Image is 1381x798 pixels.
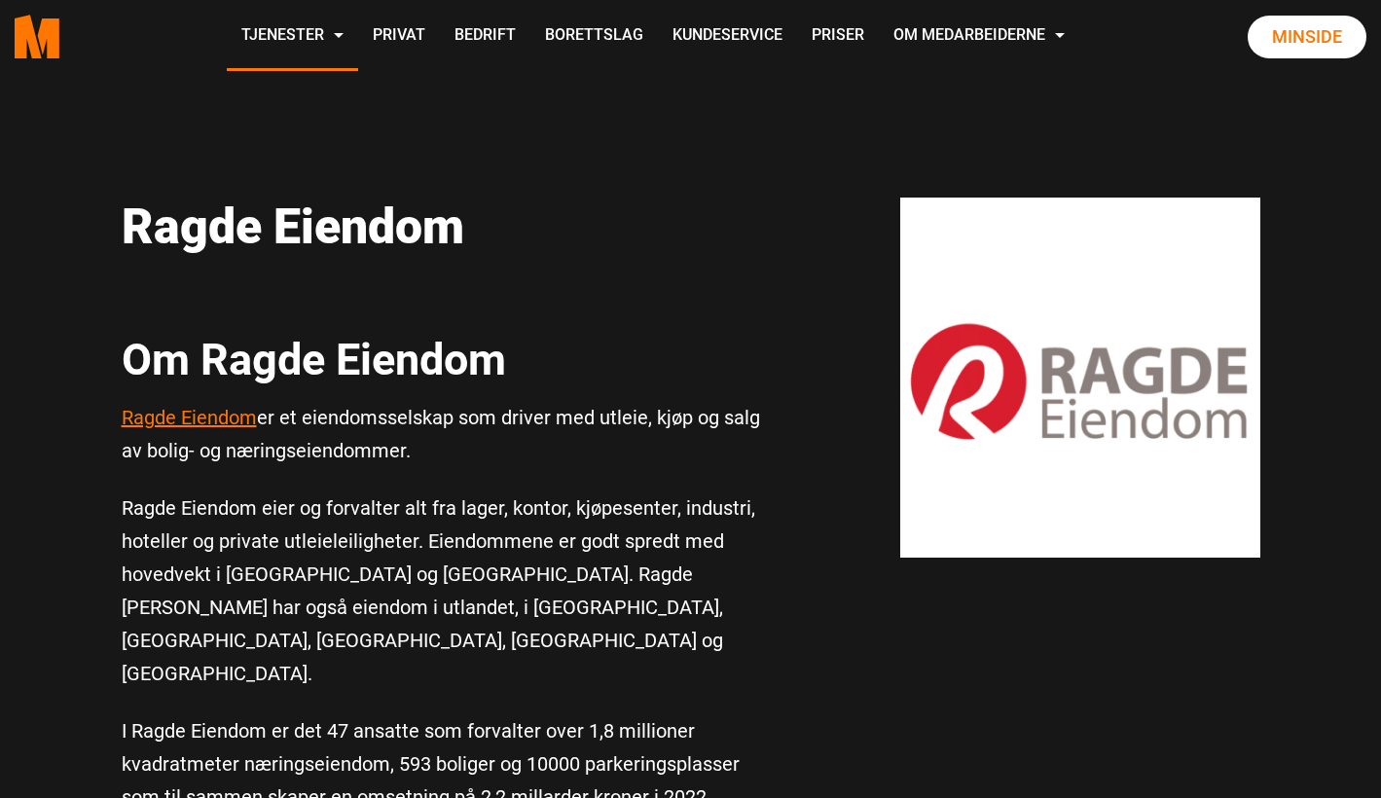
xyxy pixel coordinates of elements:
[358,2,440,71] a: Privat
[122,198,774,256] p: Ragde Eiendom
[440,2,530,71] a: Bedrift
[658,2,797,71] a: Kundeservice
[227,2,358,71] a: Tjenester
[122,491,774,690] p: Ragde Eiendom eier og forvalter alt fra lager, kontor, kjøpesenter, industri, hoteller og private...
[122,334,506,385] b: Om Ragde Eiendom
[1248,16,1366,58] a: Minside
[122,401,774,467] p: er et eiendomsselskap som driver med utleie, kjøp og salg av bolig- og næringseiendommer.
[797,2,879,71] a: Priser
[879,2,1079,71] a: Om Medarbeiderne
[530,2,658,71] a: Borettslag
[900,198,1260,558] img: Radge Eiendom Logo
[122,406,257,429] a: Ragde Eiendom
